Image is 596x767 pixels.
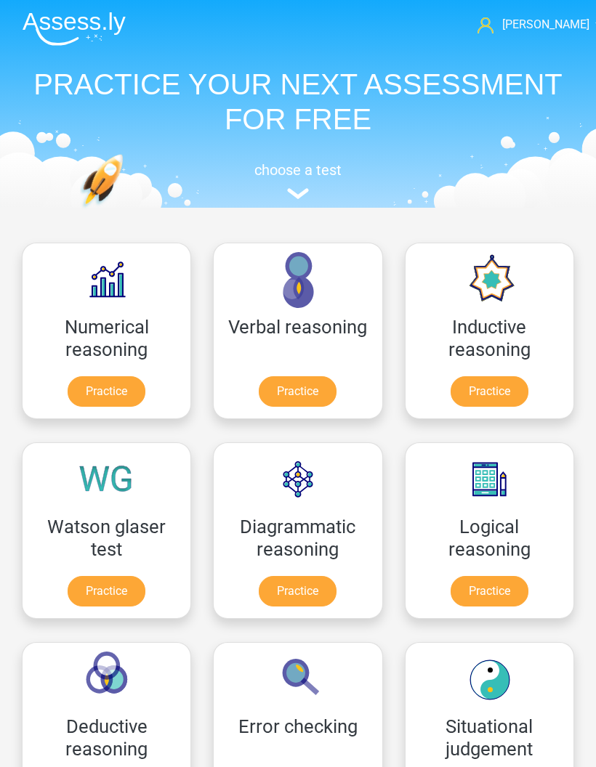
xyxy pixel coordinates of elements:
[451,376,528,407] a: Practice
[11,161,585,179] h5: choose a test
[11,161,585,200] a: choose a test
[502,17,589,31] span: [PERSON_NAME]
[68,376,145,407] a: Practice
[451,576,528,606] a: Practice
[259,376,337,407] a: Practice
[68,576,145,606] a: Practice
[23,12,126,46] img: Assessly
[287,188,309,199] img: assessment
[11,67,585,137] h1: PRACTICE YOUR NEXT ASSESSMENT FOR FREE
[80,154,172,267] img: practice
[259,576,337,606] a: Practice
[478,16,585,33] a: [PERSON_NAME]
